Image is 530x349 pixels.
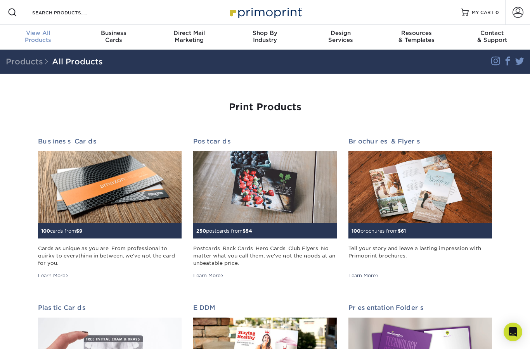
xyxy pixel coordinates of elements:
[193,304,337,311] h2: EDDM
[151,29,227,36] span: Direct Mail
[348,272,379,279] div: Learn More
[303,29,379,36] span: Design
[303,25,379,50] a: DesignServices
[38,304,182,311] h2: Plastic Cards
[38,102,492,113] h1: Print Products
[193,272,224,279] div: Learn More
[227,25,303,50] a: Shop ByIndustry
[401,228,406,234] span: 61
[398,228,401,234] span: $
[76,29,151,36] span: Business
[226,4,304,21] img: Primoprint
[79,228,82,234] span: 9
[38,245,182,267] div: Cards as unique as you are. From professional to quirky to everything in between, we've got the c...
[193,245,337,267] div: Postcards. Rack Cards. Hero Cards. Club Flyers. No matter what you call them, we've got the goods...
[242,228,246,234] span: $
[303,29,379,43] div: Services
[196,228,206,234] span: 250
[6,57,52,66] span: Products
[38,138,182,279] a: Business Cards 100cards from$9 Cards as unique as you are. From professional to quirky to everyth...
[504,323,522,341] div: Open Intercom Messenger
[31,8,107,17] input: SEARCH PRODUCTS.....
[495,10,499,15] span: 0
[41,228,50,234] span: 100
[52,57,103,66] a: All Products
[348,151,492,223] img: Brochures & Flyers
[348,138,492,145] h2: Brochures & Flyers
[193,151,337,223] img: Postcards
[38,272,69,279] div: Learn More
[227,29,303,43] div: Industry
[379,29,454,43] div: & Templates
[38,138,182,145] h2: Business Cards
[151,25,227,50] a: Direct MailMarketing
[352,228,360,234] span: 100
[454,29,530,36] span: Contact
[41,228,82,234] small: cards from
[76,228,79,234] span: $
[193,138,337,279] a: Postcards 250postcards from$54 Postcards. Rack Cards. Hero Cards. Club Flyers. No matter what you...
[352,228,406,234] small: brochures from
[348,138,492,279] a: Brochures & Flyers 100brochures from$61 Tell your story and leave a lasting impression with Primo...
[246,228,252,234] span: 54
[151,29,227,43] div: Marketing
[227,29,303,36] span: Shop By
[379,25,454,50] a: Resources& Templates
[196,228,252,234] small: postcards from
[193,138,337,145] h2: Postcards
[379,29,454,36] span: Resources
[76,25,151,50] a: BusinessCards
[348,304,492,311] h2: Presentation Folders
[472,9,494,16] span: MY CART
[76,29,151,43] div: Cards
[348,245,492,267] div: Tell your story and leave a lasting impression with Primoprint brochures.
[454,25,530,50] a: Contact& Support
[38,151,182,223] img: Business Cards
[454,29,530,43] div: & Support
